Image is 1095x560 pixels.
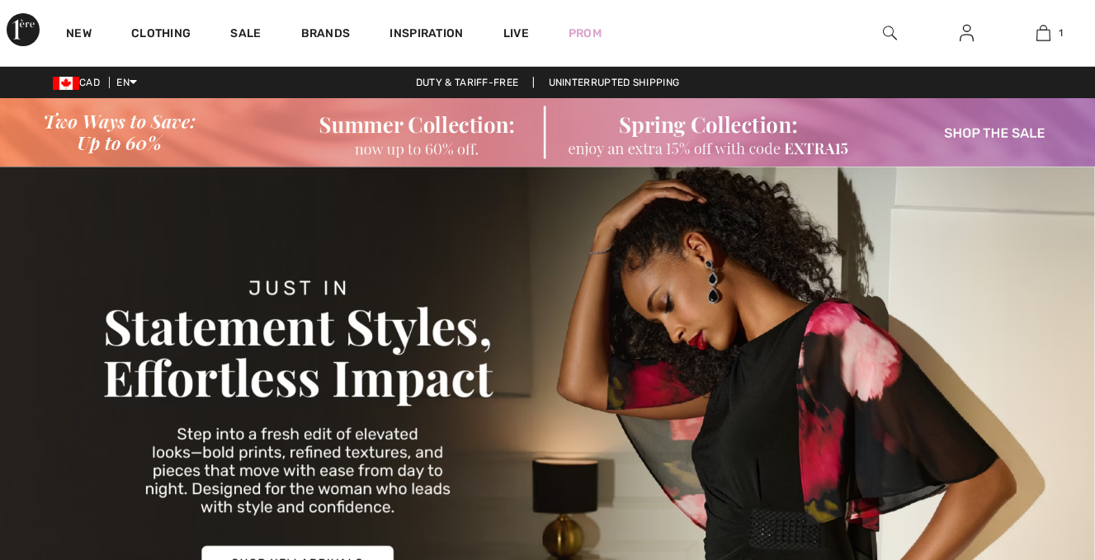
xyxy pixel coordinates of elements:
a: Sale [230,26,261,44]
a: Live [503,25,529,42]
span: CAD [53,77,106,88]
img: Canadian Dollar [53,77,79,90]
a: 1 [1006,23,1081,43]
a: Prom [569,25,602,42]
a: Brands [301,26,351,44]
span: Inspiration [389,26,463,44]
img: 1ère Avenue [7,13,40,46]
img: search the website [883,23,897,43]
a: Clothing [131,26,191,44]
img: My Info [960,23,974,43]
a: Sign In [946,23,987,44]
span: EN [116,77,137,88]
img: My Bag [1036,23,1050,43]
span: 1 [1059,26,1063,40]
a: New [66,26,92,44]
